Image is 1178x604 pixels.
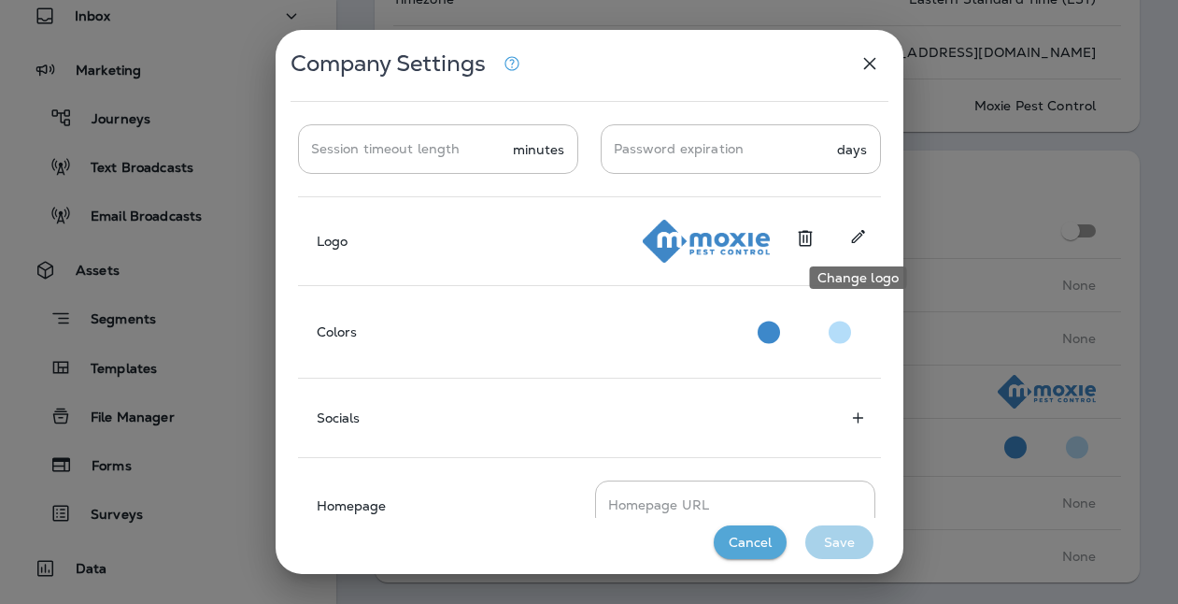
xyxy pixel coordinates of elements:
[513,142,565,157] p: minutes
[317,234,348,249] p: Logo
[317,324,358,339] p: Colors
[317,410,361,425] p: Socials
[714,525,787,560] button: Cancel
[841,401,875,435] button: Add social links
[643,220,769,263] img: MPC_Blue%20copy.png
[291,50,486,78] span: Company Settings
[810,266,907,289] div: Change logo
[829,321,851,344] div: Change Primary Color
[758,321,780,344] div: Change Primary Color
[787,220,824,257] button: Remove logo
[841,220,875,253] button: Change logo
[837,142,868,157] p: days
[317,498,387,513] p: Homepage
